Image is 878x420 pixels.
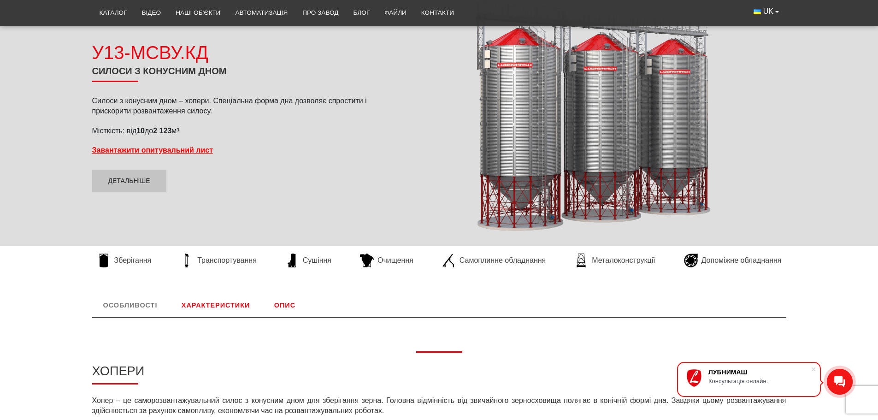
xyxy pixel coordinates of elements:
button: UK [746,3,786,20]
span: Очищення [377,255,413,266]
a: Характеристики [171,293,261,317]
img: Українська [754,9,761,14]
a: Детальніше [92,170,166,193]
div: У13-МСВУ.КД [92,40,373,65]
a: Каталог [92,3,135,23]
a: Про завод [295,3,346,23]
strong: 2 123 [153,127,171,135]
a: Особливості [92,293,169,317]
a: Транспортування [175,254,261,267]
a: Блог [346,3,377,23]
span: Самоплинне обладнання [460,255,546,266]
a: Опис [263,293,306,317]
a: Самоплинне обладнання [437,254,550,267]
a: Зберігання [92,254,156,267]
a: Файли [377,3,414,23]
span: Допоміжне обладнання [701,255,782,266]
a: Контакти [414,3,461,23]
span: Металоконструкції [592,255,655,266]
a: Допоміжне обладнання [679,254,786,267]
a: Сушіння [281,254,336,267]
a: Металоконструкції [570,254,660,267]
a: Автоматизація [228,3,295,23]
span: Транспортування [197,255,257,266]
div: ЛУБНИМАШ [708,368,811,376]
span: UK [763,6,773,17]
p: Силоси з конусним дном – хопери. Спеціальна форма дна дозволяє спростити і прискорити розвантажен... [92,96,373,117]
span: Сушіння [303,255,331,266]
a: Завантажити опитувальний лист [92,146,213,154]
div: Консультація онлайн. [708,378,811,385]
h1: Силоси з конусним дном [92,65,373,82]
p: Хопер – це саморозвантажувальний силос з конусним дном для зберігання зерна. Головна відмінність ... [92,396,786,416]
a: Відео [135,3,169,23]
span: Зберігання [114,255,152,266]
h2: Хопери [92,364,786,385]
a: Очищення [355,254,418,267]
p: Місткість: від до м³ [92,126,373,136]
strong: 10 [136,127,145,135]
a: Наші об’єкти [168,3,228,23]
